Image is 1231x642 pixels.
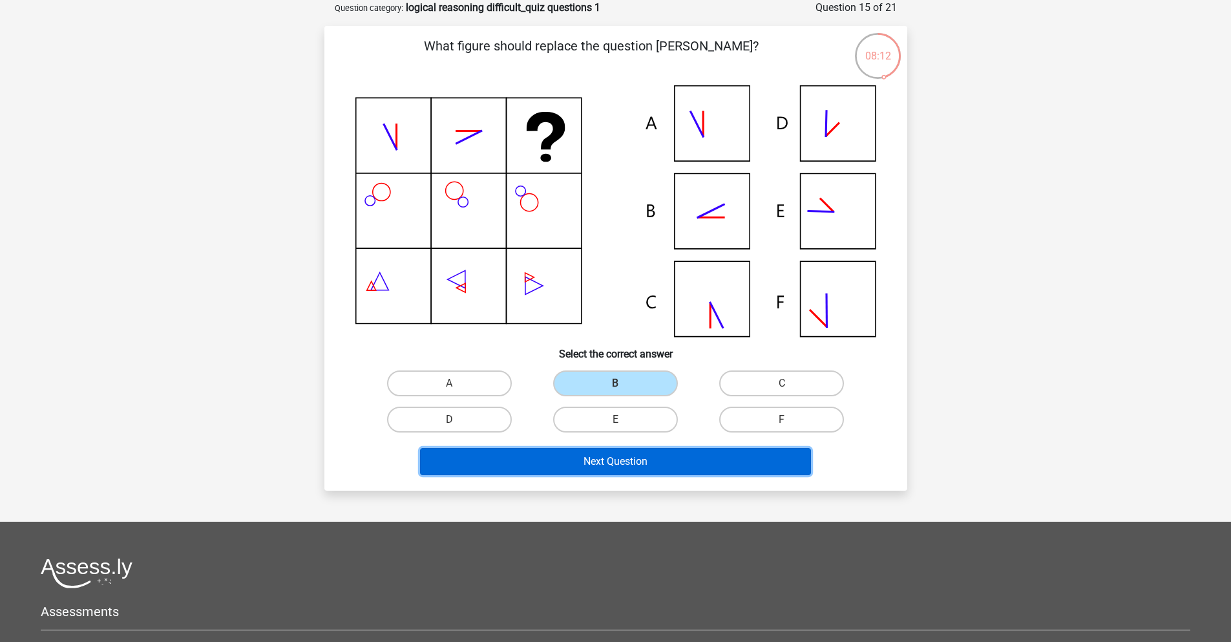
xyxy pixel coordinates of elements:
small: Question category: [335,3,403,13]
label: A [387,370,512,396]
div: 08:12 [854,32,902,64]
h6: Select the correct answer [345,337,887,360]
label: C [719,370,844,396]
label: B [553,370,678,396]
p: What figure should replace the question [PERSON_NAME]? [345,36,838,75]
label: E [553,407,678,433]
label: D [387,407,512,433]
strong: logical reasoning difficult_quiz questions 1 [406,1,600,14]
label: F [719,407,844,433]
img: Assessly logo [41,558,132,588]
button: Next Question [420,448,811,475]
h5: Assessments [41,604,1190,619]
